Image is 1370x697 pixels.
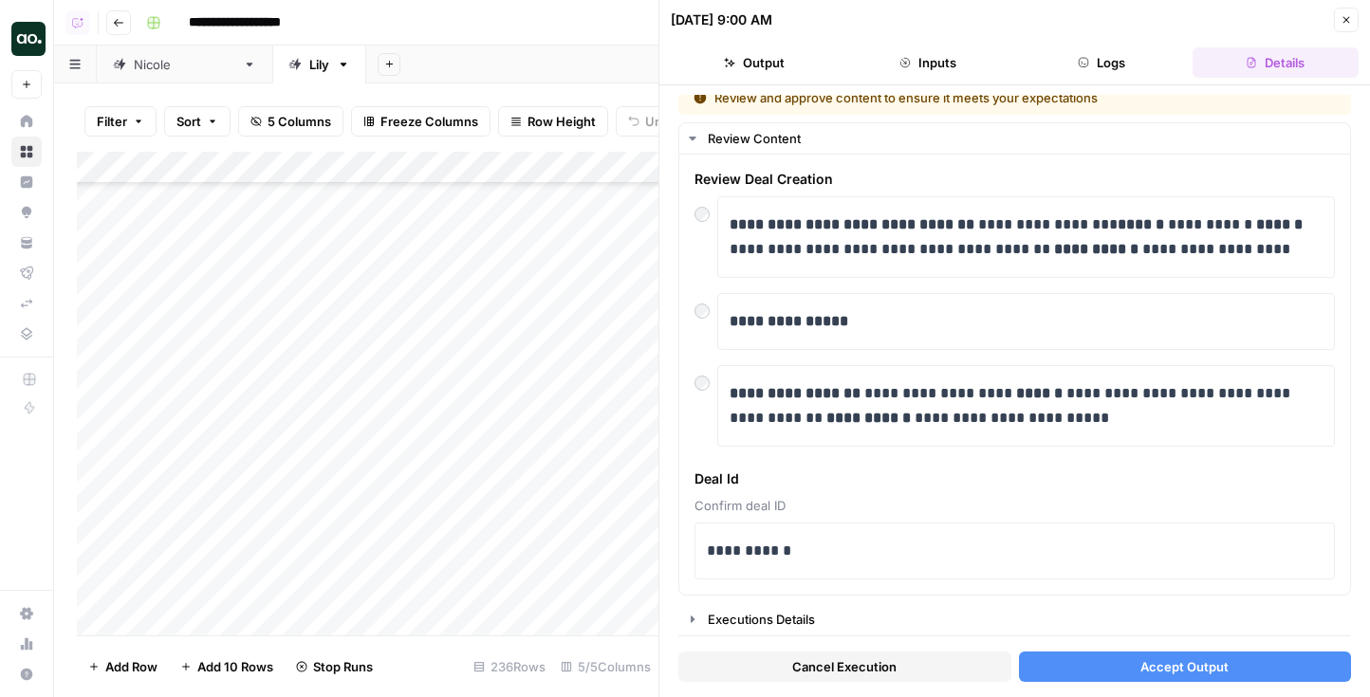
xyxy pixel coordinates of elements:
button: 5 Columns [238,106,343,137]
span: Add 10 Rows [197,657,273,676]
button: Sort [164,106,231,137]
button: Accept Output [1019,651,1352,682]
button: Review Content [679,123,1350,154]
a: Flightpath [11,258,42,288]
button: Cancel Execution [678,651,1011,682]
span: Confirm deal ID [694,496,1335,515]
div: Review and approve content to ensure it meets your expectations [694,88,1217,107]
button: Logs [1019,47,1185,78]
a: Settings [11,598,42,629]
button: Inputs [844,47,1010,78]
span: Undo [645,112,677,131]
img: AirOps Logo [11,22,46,56]
span: Filter [97,112,127,131]
a: Opportunities [11,197,42,228]
a: Data Library [11,319,42,349]
span: Row Height [528,112,596,131]
button: Details [1193,47,1359,78]
div: 5/5 Columns [553,651,658,682]
div: Review Content [679,155,1350,595]
a: Home [11,106,42,137]
span: Cancel Execution [792,657,897,676]
button: Freeze Columns [351,106,491,137]
div: Executions Details [708,610,1339,629]
button: Add 10 Rows [169,651,285,682]
button: Help + Support [11,659,42,689]
div: [DATE] 9:00 AM [671,10,772,29]
span: Stop Runs [313,657,373,676]
div: [PERSON_NAME] [134,55,235,74]
a: Insights [11,167,42,197]
button: Row Height [498,106,608,137]
span: Add Row [105,657,157,676]
span: Review Deal Creation [694,170,1335,189]
a: Lily [272,46,366,83]
span: Deal Id [694,469,1335,488]
a: [PERSON_NAME] [97,46,272,83]
div: Lily [309,55,329,74]
button: Output [671,47,837,78]
button: Executions Details [679,604,1350,634]
a: Syncs [11,288,42,319]
a: Browse [11,137,42,167]
span: Freeze Columns [380,112,478,131]
div: Review Content [708,129,1339,148]
button: Stop Runs [285,651,384,682]
span: Accept Output [1140,657,1229,676]
div: 236 Rows [466,651,553,682]
a: Your Data [11,228,42,258]
span: Sort [176,112,201,131]
a: Usage [11,629,42,659]
button: Filter [84,106,157,137]
button: Add Row [77,651,169,682]
span: 5 Columns [268,112,331,131]
button: Workspace: AirOps [11,15,42,63]
button: Undo [616,106,690,137]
